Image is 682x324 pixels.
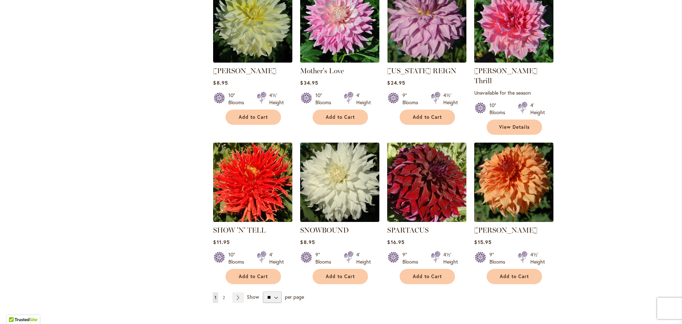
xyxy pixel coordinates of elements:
div: 4' Height [356,92,371,106]
img: SHOW 'N' TELL [213,143,292,222]
span: $24.95 [387,79,405,86]
a: Mother's Love [300,67,344,75]
span: View Details [499,124,530,130]
button: Add to Cart [313,269,368,284]
iframe: Launch Accessibility Center [5,299,25,319]
div: 4½' Height [443,251,458,265]
span: per page [285,293,304,300]
div: 9" Blooms [402,92,422,106]
a: SHOW 'N' TELL [213,226,266,234]
a: View Details [487,119,542,135]
button: Add to Cart [487,269,542,284]
a: 2 [221,292,227,303]
div: 9" Blooms [402,251,422,265]
span: $15.95 [474,239,491,245]
div: 10" Blooms [315,92,335,106]
div: 4½' Height [269,92,284,106]
button: Add to Cart [226,110,281,125]
a: [US_STATE] REIGN [387,67,456,75]
span: $16.95 [387,239,404,245]
a: La Luna [213,57,292,64]
span: Add to Cart [239,114,268,120]
img: Snowbound [300,143,379,222]
span: Add to Cart [239,273,268,280]
img: Spartacus [387,143,466,222]
span: Add to Cart [413,114,442,120]
span: $34.95 [300,79,318,86]
a: Spartacus [387,217,466,223]
span: 1 [215,295,216,300]
div: 10" Blooms [228,92,248,106]
div: 10" Blooms [489,102,509,116]
a: [PERSON_NAME] [474,226,537,234]
a: SNOWBOUND [300,226,349,234]
a: Mother's Love [300,57,379,64]
div: 4½' Height [443,92,458,106]
div: 9" Blooms [315,251,335,265]
div: 4' Height [269,251,284,265]
a: SPARTACUS [387,226,429,234]
span: Add to Cart [326,273,355,280]
button: Add to Cart [400,269,455,284]
a: Snowbound [300,217,379,223]
button: Add to Cart [313,110,368,125]
span: $8.95 [213,79,228,86]
a: Otto's Thrill [474,57,553,64]
span: 2 [223,295,225,300]
span: Add to Cart [413,273,442,280]
span: $11.95 [213,239,229,245]
span: Show [247,293,259,300]
button: Add to Cart [226,269,281,284]
div: 4' Height [530,102,545,116]
a: Steve Meggos [474,217,553,223]
div: 4' Height [356,251,371,265]
a: SHOW 'N' TELL [213,217,292,223]
div: 10" Blooms [228,251,248,265]
a: [PERSON_NAME] [213,67,276,75]
span: $8.95 [300,239,315,245]
span: Add to Cart [326,114,355,120]
p: Unavailable for the season [474,89,553,96]
img: Steve Meggos [474,143,553,222]
a: [PERSON_NAME] Thrill [474,67,537,85]
button: Add to Cart [400,110,455,125]
div: 4½' Height [530,251,545,265]
span: Add to Cart [500,273,529,280]
a: OREGON REIGN [387,57,466,64]
div: 9" Blooms [489,251,509,265]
